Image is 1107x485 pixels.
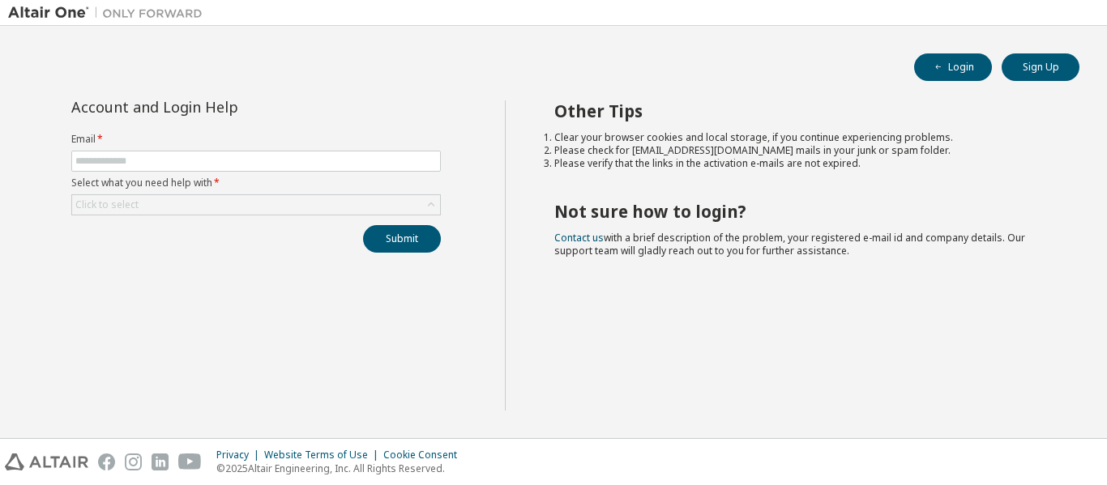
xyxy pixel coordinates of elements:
[554,144,1051,157] li: Please check for [EMAIL_ADDRESS][DOMAIN_NAME] mails in your junk or spam folder.
[363,225,441,253] button: Submit
[554,201,1051,222] h2: Not sure how to login?
[914,53,992,81] button: Login
[8,5,211,21] img: Altair One
[5,453,88,470] img: altair_logo.svg
[554,157,1051,170] li: Please verify that the links in the activation e-mails are not expired.
[98,453,115,470] img: facebook.svg
[71,177,441,189] label: Select what you need help with
[554,231,604,245] a: Contact us
[554,100,1051,121] h2: Other Tips
[554,131,1051,144] li: Clear your browser cookies and local storage, if you continue experiencing problems.
[178,453,202,470] img: youtube.svg
[152,453,169,470] img: linkedin.svg
[216,462,467,475] p: © 2025 Altair Engineering, Inc. All Rights Reserved.
[71,133,441,146] label: Email
[1002,53,1079,81] button: Sign Up
[383,449,467,462] div: Cookie Consent
[125,453,142,470] img: instagram.svg
[216,449,264,462] div: Privacy
[554,231,1025,257] span: with a brief description of the problem, your registered e-mail id and company details. Our suppo...
[71,100,367,113] div: Account and Login Help
[72,195,440,215] div: Click to select
[264,449,383,462] div: Website Terms of Use
[75,198,139,211] div: Click to select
